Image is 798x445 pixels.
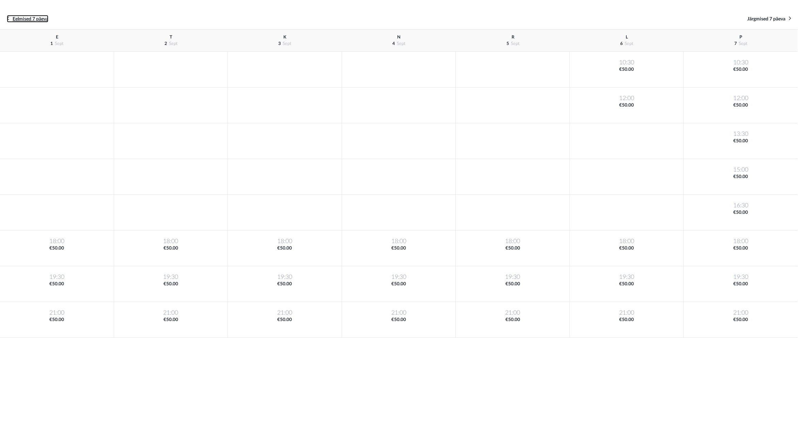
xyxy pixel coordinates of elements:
span: E [56,35,58,39]
span: 13:30 [685,130,796,138]
span: 18:00 [685,237,796,245]
span: 2 [165,42,167,46]
span: 21:00 [685,309,796,317]
span: 19:30 [229,273,340,281]
span: 18:00 [1,237,112,245]
span: 21:00 [457,309,568,317]
span: 16:30 [685,202,796,209]
span: 21:00 [343,309,454,317]
span: sept [55,42,63,46]
span: 10:30 [685,59,796,66]
span: €50.00 [229,281,340,287]
span: 4 [392,42,395,46]
span: €50.00 [343,281,454,287]
span: 18:00 [229,237,340,245]
span: €50.00 [685,102,796,109]
span: €50.00 [457,245,568,252]
span: 12:00 [685,94,796,102]
span: L [626,35,628,39]
span: 7 [734,42,737,46]
span: sept [283,42,291,46]
span: €50.00 [457,281,568,287]
span: 21:00 [229,309,340,317]
span: Järgmised 7 päeva [747,17,785,21]
span: 21:00 [115,309,226,317]
span: €50.00 [1,281,112,287]
span: €50.00 [685,281,796,287]
span: 19:30 [685,273,796,281]
span: 21:00 [1,309,112,317]
span: €50.00 [1,317,112,323]
span: 6 [620,42,623,46]
span: €50.00 [115,317,226,323]
span: 1 [50,42,53,46]
span: €50.00 [571,281,682,287]
span: €50.00 [685,245,796,252]
span: sept [511,42,519,46]
span: €50.00 [115,281,226,287]
span: 12:00 [571,94,682,102]
span: P [739,35,742,39]
span: R [512,35,514,39]
span: 19:30 [1,273,112,281]
span: 3 [278,42,281,46]
span: €50.00 [343,245,454,252]
span: €50.00 [457,317,568,323]
span: €50.00 [571,102,682,109]
span: €50.00 [571,245,682,252]
span: €50.00 [571,66,682,73]
span: €50.00 [229,245,340,252]
span: €50.00 [229,317,340,323]
span: 21:00 [571,309,682,317]
span: sept [625,42,633,46]
span: sept [397,42,405,46]
span: €50.00 [685,66,796,73]
span: €50.00 [685,174,796,180]
span: €50.00 [343,317,454,323]
span: 19:30 [343,273,454,281]
span: N [397,35,401,39]
span: €50.00 [685,317,796,323]
a: Eelmised 7 päeva [7,15,48,22]
span: 10:30 [571,59,682,66]
span: €50.00 [115,245,226,252]
span: sept [169,42,177,46]
span: 5 [506,42,509,46]
span: 18:00 [457,237,568,245]
span: 19:30 [571,273,682,281]
span: €50.00 [685,209,796,216]
span: 18:00 [343,237,454,245]
span: K [283,35,286,39]
span: T [170,35,172,39]
span: 15:00 [685,166,796,174]
span: 18:00 [115,237,226,245]
span: 18:00 [571,237,682,245]
span: €50.00 [1,245,112,252]
span: 19:30 [115,273,226,281]
span: 19:30 [457,273,568,281]
span: €50.00 [571,317,682,323]
span: sept [739,42,747,46]
span: Eelmised 7 päeva [13,17,48,21]
a: Järgmised 7 päeva [747,15,791,22]
span: €50.00 [685,138,796,144]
